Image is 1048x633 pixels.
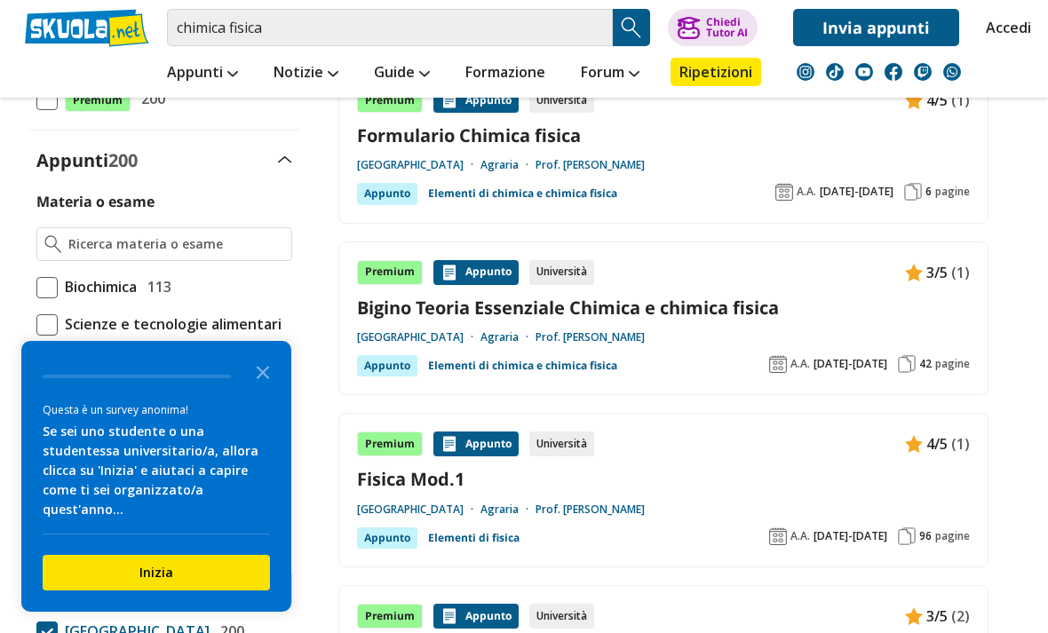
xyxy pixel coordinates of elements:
a: Prof. [PERSON_NAME] [536,330,645,344]
a: [GEOGRAPHIC_DATA] [357,158,480,172]
input: Cerca appunti, riassunti o versioni [167,9,613,46]
div: Appunto [433,604,519,629]
img: Ricerca materia o esame [44,235,61,253]
a: Appunti [163,58,242,90]
span: 200 [134,87,165,110]
button: Search Button [613,9,650,46]
img: Appunti contenuto [441,264,458,281]
a: Notizie [269,58,343,90]
button: Inizia [43,555,270,590]
img: youtube [855,63,873,81]
a: Elementi di chimica e chimica fisica [428,355,617,376]
span: 4/5 [926,432,948,455]
span: pagine [935,185,970,199]
a: Prof. [PERSON_NAME] [536,502,645,517]
a: Invia appunti [793,9,959,46]
div: Se sei uno studente o una studentessa universitario/a, allora clicca su 'Inizia' e aiutaci a capi... [43,422,270,519]
span: [DATE]-[DATE] [814,357,887,371]
div: Università [529,260,594,285]
img: WhatsApp [943,63,961,81]
img: Appunti contenuto [441,435,458,453]
span: 113 [140,275,171,298]
div: Università [529,431,594,456]
div: Appunto [357,527,417,549]
img: facebook [885,63,902,81]
img: twitch [914,63,932,81]
div: Premium [357,260,423,285]
a: Formulario Chimica fisica [357,123,970,147]
img: Pagine [898,527,916,545]
img: Appunti contenuto [905,264,923,281]
a: Agraria [480,502,536,517]
span: A.A. [790,357,810,371]
span: (1) [951,261,970,284]
div: Chiedi Tutor AI [706,17,748,38]
span: [DATE]-[DATE] [814,529,887,543]
img: Cerca appunti, riassunti o versioni [618,14,645,41]
span: 42 [919,357,932,371]
span: Biochimica [58,275,137,298]
input: Ricerca materia o esame [68,235,284,253]
div: Appunto [433,88,519,113]
a: Prof. [PERSON_NAME] [536,158,645,172]
span: (1) [951,89,970,112]
span: 96 [919,529,932,543]
div: Appunto [357,183,417,204]
label: Materia o esame [36,192,155,211]
span: (1) [951,432,970,455]
img: tiktok [826,63,844,81]
a: Forum [576,58,644,90]
a: Elementi di chimica e chimica fisica [428,183,617,204]
div: Università [529,604,594,629]
a: Agraria [480,330,536,344]
span: Premium [65,89,131,112]
label: Appunti [36,148,138,172]
div: Premium [357,604,423,629]
span: pagine [935,529,970,543]
span: A.A. [797,185,816,199]
a: Ripetizioni [671,58,761,86]
span: A.A. [790,529,810,543]
img: Appunti contenuto [441,91,458,109]
img: Anno accademico [769,527,787,545]
a: Bigino Teoria Essenziale Chimica e chimica fisica [357,296,970,320]
button: ChiediTutor AI [668,9,758,46]
a: Elementi di fisica [428,527,520,549]
span: 6 [925,185,932,199]
a: Accedi [986,9,1023,46]
div: Questa è un survey anonima! [43,401,270,418]
img: Appunti contenuto [905,607,923,625]
span: 116 [58,336,89,359]
a: [GEOGRAPHIC_DATA] [357,502,480,517]
div: Premium [357,88,423,113]
img: Appunti contenuto [441,607,458,625]
button: Close the survey [245,353,281,389]
div: Premium [357,431,423,456]
span: 3/5 [926,261,948,284]
div: Appunto [433,260,519,285]
span: 200 [108,148,138,172]
a: Fisica Mod.1 [357,467,970,491]
span: 3/5 [926,605,948,628]
img: Anno accademico [775,183,793,201]
div: Appunto [433,431,519,456]
span: [DATE]-[DATE] [820,185,893,199]
div: Appunto [357,355,417,376]
img: Pagine [904,183,922,201]
span: pagine [935,357,970,371]
img: Apri e chiudi sezione [278,156,292,163]
a: Formazione [461,58,550,90]
a: Agraria [480,158,536,172]
span: (2) [951,605,970,628]
img: Anno accademico [769,355,787,373]
div: Università [529,88,594,113]
img: Pagine [898,355,916,373]
span: 4/5 [926,89,948,112]
a: Guide [369,58,434,90]
img: Appunti contenuto [905,91,923,109]
span: Scienze e tecnologie alimentari [58,313,282,336]
img: instagram [797,63,814,81]
a: [GEOGRAPHIC_DATA] [357,330,480,344]
img: Appunti contenuto [905,435,923,453]
div: Survey [21,341,291,612]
